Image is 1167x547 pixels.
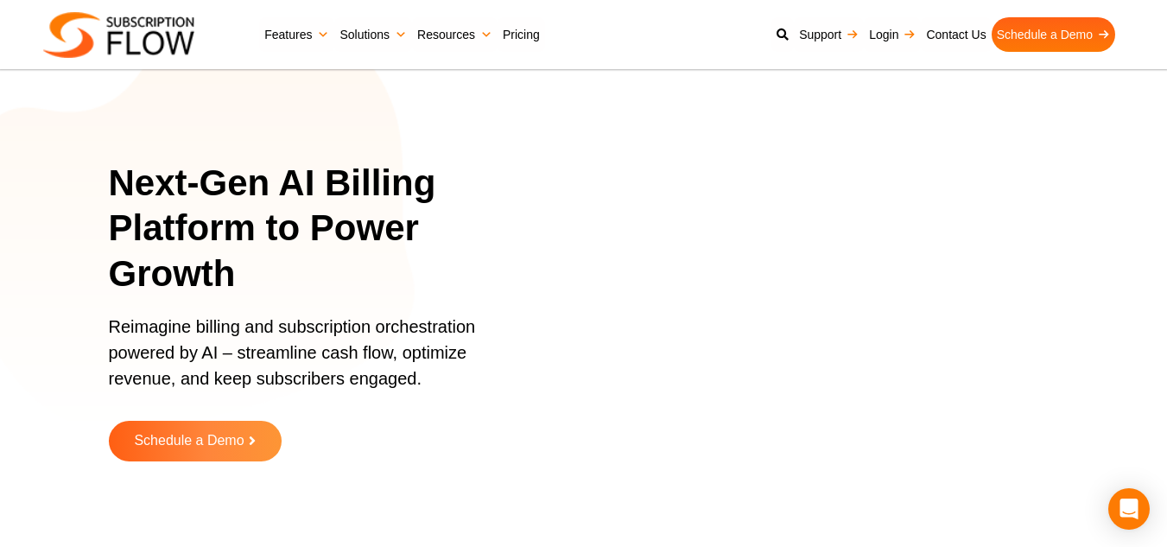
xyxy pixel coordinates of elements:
a: Solutions [334,17,412,52]
a: Support [794,17,864,52]
a: Features [259,17,334,52]
div: Open Intercom Messenger [1108,488,1150,530]
a: Schedule a Demo [992,17,1115,52]
a: Contact Us [921,17,991,52]
p: Reimagine billing and subscription orchestration powered by AI – streamline cash flow, optimize r... [109,314,517,409]
a: Schedule a Demo [109,421,282,461]
img: Subscriptionflow [43,12,194,58]
a: Resources [412,17,498,52]
span: Schedule a Demo [134,434,244,448]
h1: Next-Gen AI Billing Platform to Power Growth [109,161,539,297]
a: Login [864,17,921,52]
a: Pricing [498,17,545,52]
